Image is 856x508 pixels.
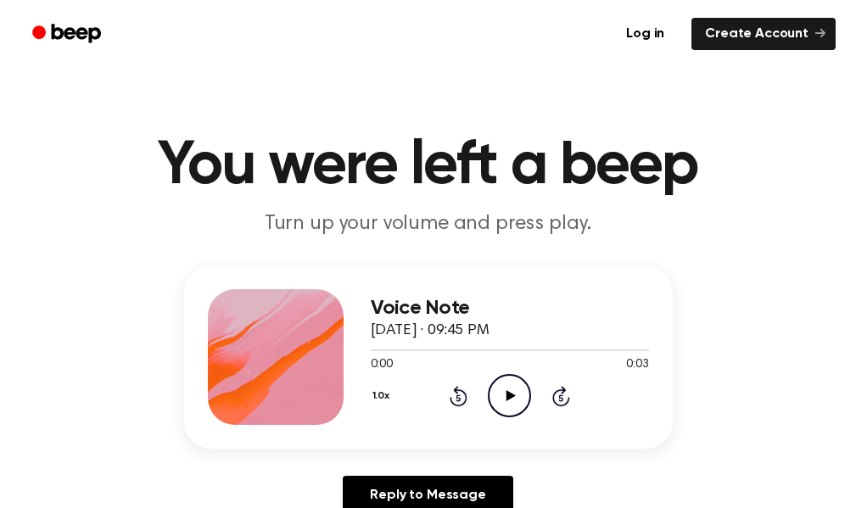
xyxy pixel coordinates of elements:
p: Turn up your volume and press play. [103,210,754,238]
h1: You were left a beep [20,136,836,197]
button: 1.0x [371,382,396,410]
span: 0:03 [626,356,648,374]
a: Create Account [691,18,836,50]
span: 0:00 [371,356,393,374]
h3: Voice Note [371,297,649,320]
a: Log in [609,14,681,53]
span: [DATE] · 09:45 PM [371,323,490,338]
a: Beep [20,18,116,51]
